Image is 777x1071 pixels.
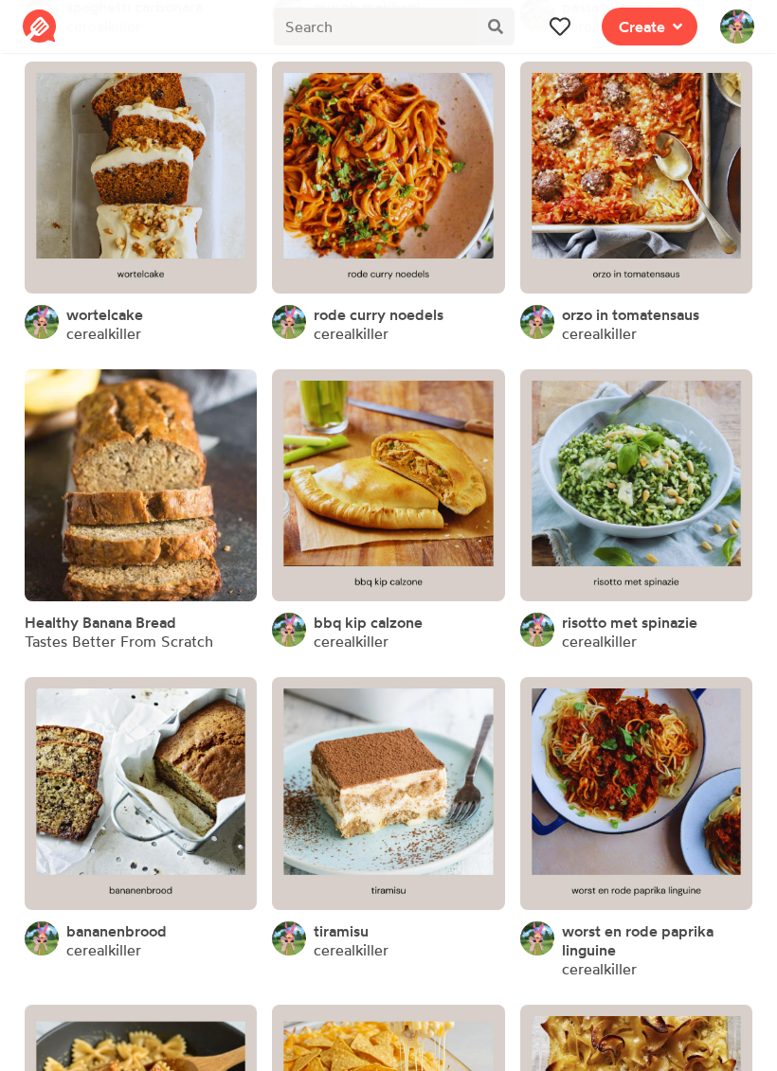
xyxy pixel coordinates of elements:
[66,305,143,324] a: wortelcake
[314,613,423,632] a: bbq kip calzone
[562,921,752,959] a: worst en rode paprika linguine
[314,324,388,343] a: cerealkiller
[562,305,699,324] a: orzo in tomatensaus
[562,921,714,959] span: worst en rode paprika linguine
[619,15,665,38] span: Create
[314,632,388,651] a: cerealkiller
[25,921,59,955] img: User's avatar
[272,613,306,647] img: User's avatar
[520,613,554,647] img: User's avatar
[314,921,369,940] a: tiramisu
[314,940,388,959] a: cerealkiller
[66,921,167,940] a: bananenbrood
[562,632,637,651] a: cerealkiller
[66,324,141,343] a: cerealkiller
[562,613,697,632] a: risotto met spinazie
[25,632,213,651] div: Tastes Better From Scratch
[720,9,754,44] img: User's avatar
[23,9,57,44] img: Reciplate
[272,921,306,955] img: User's avatar
[562,959,637,978] a: cerealkiller
[274,8,476,45] input: Search
[520,305,554,339] img: User's avatar
[602,8,697,45] button: Create
[520,921,554,955] img: User's avatar
[25,305,59,339] img: User's avatar
[25,613,176,632] a: Healthy Banana Bread
[314,305,443,324] a: rode curry noedels
[66,940,141,959] a: cerealkiller
[562,324,637,343] a: cerealkiller
[272,305,306,339] img: User's avatar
